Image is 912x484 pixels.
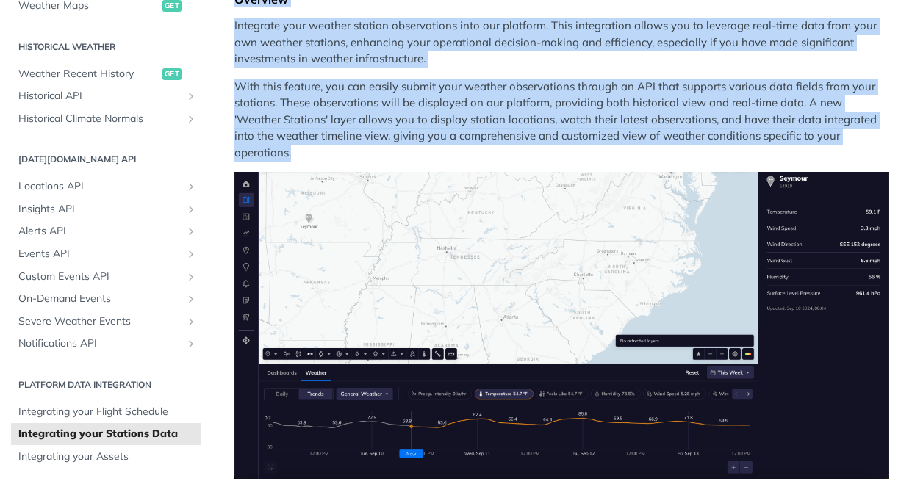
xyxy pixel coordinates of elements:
span: Locations API [18,179,182,194]
button: Show subpages for Insights API [185,203,197,215]
span: Expand image [234,172,889,478]
span: Integrating your Stations Data [18,427,197,441]
span: Severe Weather Events [18,314,182,329]
a: Locations APIShow subpages for Locations API [11,176,201,198]
a: Custom Events APIShow subpages for Custom Events API [11,266,201,288]
span: Notifications API [18,336,182,351]
button: Show subpages for Historical Climate Normals [185,113,197,125]
a: Integrating your Stations Data [11,423,201,445]
a: Weather Recent Historyget [11,63,201,85]
a: Integrating your Flight Schedule [11,401,201,423]
button: Show subpages for Notifications API [185,338,197,350]
span: Historical Climate Normals [18,112,182,126]
p: With this feature, you can easily submit your weather observations through an API that supports v... [234,79,889,162]
h2: Historical Weather [11,40,201,54]
button: Show subpages for On-Demand Events [185,293,197,305]
button: Show subpages for Historical API [185,90,197,102]
a: Alerts APIShow subpages for Alerts API [11,220,201,242]
span: Integrating your Assets [18,449,197,464]
button: Show subpages for Events API [185,248,197,260]
a: Notifications APIShow subpages for Notifications API [11,333,201,355]
span: Events API [18,247,182,261]
button: Show subpages for Locations API [185,181,197,192]
h2: [DATE][DOMAIN_NAME] API [11,153,201,166]
a: Events APIShow subpages for Events API [11,243,201,265]
a: Historical Climate NormalsShow subpages for Historical Climate Normals [11,108,201,130]
a: Insights APIShow subpages for Insights API [11,198,201,220]
button: Show subpages for Severe Weather Events [185,316,197,328]
span: Alerts API [18,224,182,239]
span: On-Demand Events [18,292,182,306]
a: Integrating your Assets [11,446,201,468]
span: get [162,68,182,80]
h2: Platform DATA integration [11,378,201,391]
a: On-Demand EventsShow subpages for On-Demand Events [11,288,201,310]
button: Show subpages for Alerts API [185,225,197,237]
img: Weather Station display on the map [234,172,889,478]
span: Insights API [18,202,182,217]
span: Weather Recent History [18,67,159,82]
button: Show subpages for Custom Events API [185,271,197,283]
a: Severe Weather EventsShow subpages for Severe Weather Events [11,311,201,333]
p: Integrate your weather station observations into our platform. This integration allows you to lev... [234,18,889,68]
a: Historical APIShow subpages for Historical API [11,85,201,107]
span: Integrating your Flight Schedule [18,405,197,419]
span: Historical API [18,89,182,104]
span: Custom Events API [18,270,182,284]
